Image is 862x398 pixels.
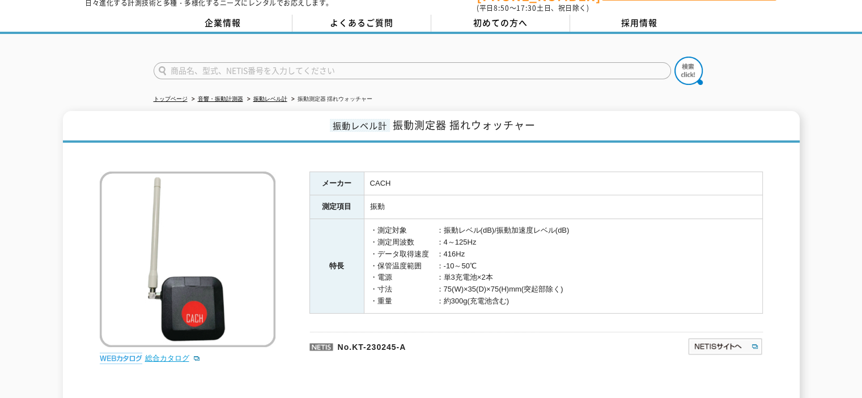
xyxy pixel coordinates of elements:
[473,16,528,29] span: 初めての方へ
[100,172,275,347] img: 振動測定器 揺れウォッチャー
[145,354,201,362] a: 総合カタログ
[393,117,536,132] span: 振動測定器 揺れウォッチャー
[309,219,364,314] th: 特長
[253,96,287,102] a: 振動レベル計
[364,172,762,195] td: CACH
[154,62,671,79] input: 商品名、型式、NETIS番号を入力してください
[100,353,142,364] img: webカタログ
[292,15,431,32] a: よくあるご質問
[687,337,763,356] img: NETISサイトへ
[674,57,703,85] img: btn_search.png
[198,96,243,102] a: 音響・振動計測器
[154,15,292,32] a: 企業情報
[330,119,390,132] span: 振動レベル計
[364,195,762,219] td: 振動
[516,3,537,13] span: 17:30
[494,3,509,13] span: 8:50
[154,96,188,102] a: トップページ
[309,195,364,219] th: 測定項目
[431,15,570,32] a: 初めての方へ
[364,219,762,314] td: ・測定対象 ：振動レベル(dB)/振動加速度レベル(dB) ・測定周波数 ：4～125Hz ・データ取得速度 ：416Hz ・保管温度範囲 ：-10～50℃ ・電源 ：単3充電池×2本 ・寸法 ...
[477,3,589,13] span: (平日 ～ 土日、祝日除く)
[289,93,373,105] li: 振動測定器 揺れウォッチャー
[309,332,578,359] p: No.KT-230245-A
[309,172,364,195] th: メーカー
[570,15,709,32] a: 採用情報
